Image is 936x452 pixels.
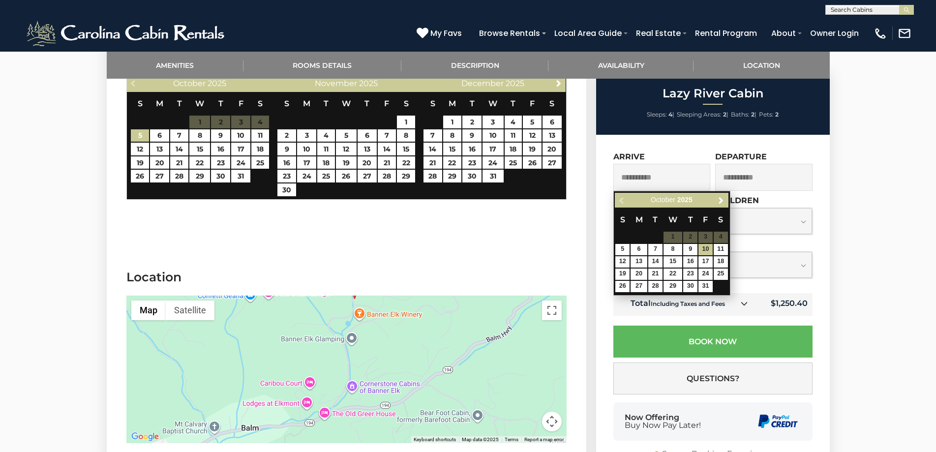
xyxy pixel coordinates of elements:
span: Wednesday [488,99,497,108]
a: 10 [297,143,316,155]
a: 24 [483,156,503,169]
a: 5 [131,129,149,142]
a: 12 [336,143,357,155]
small: Including Taxes and Fees [651,301,725,308]
span: Thursday [218,99,223,108]
button: Questions? [613,363,813,395]
a: 9 [211,129,230,142]
a: 23 [211,156,230,169]
a: 18 [505,143,522,155]
a: 22 [189,156,210,169]
a: Location [694,52,829,79]
a: 12 [131,143,149,155]
a: 31 [698,281,713,292]
span: Friday [703,215,708,224]
a: 21 [170,156,188,169]
span: Tuesday [324,99,329,108]
a: 8 [189,129,210,142]
a: 17 [698,256,713,268]
img: phone-regular-white.png [874,27,887,40]
span: Thursday [364,99,369,108]
a: Report a map error [524,437,564,442]
a: 27 [631,281,647,292]
a: 7 [423,129,442,142]
a: 16 [211,143,230,155]
a: 15 [443,143,461,155]
span: November [315,79,357,88]
span: Baths: [731,111,750,119]
a: 17 [483,143,503,155]
a: 28 [378,170,396,182]
a: 18 [714,256,728,268]
a: 14 [378,143,396,155]
a: 24 [698,269,713,280]
a: 22 [397,156,415,169]
a: 8 [397,129,415,142]
span: October [173,79,206,88]
a: Next [552,77,565,89]
button: Map camera controls [542,412,562,431]
a: 1 [397,116,415,128]
a: 19 [523,143,541,155]
a: 21 [423,156,442,169]
span: Buy Now Pay Later! [625,422,701,429]
button: Keyboard shortcuts [414,436,456,443]
a: 22 [443,156,461,169]
a: 29 [664,281,682,292]
a: 28 [170,170,188,182]
strong: 2 [775,111,779,119]
a: 21 [648,269,663,280]
td: Total [613,294,755,316]
a: 5 [336,129,357,142]
div: Now Offering [625,414,701,429]
a: 14 [423,143,442,155]
a: 31 [231,170,250,182]
a: 13 [150,143,169,155]
a: 30 [211,170,230,182]
a: 11 [505,129,522,142]
span: Wednesday [668,215,677,224]
span: October [651,196,675,204]
a: 12 [615,256,630,268]
a: 24 [297,170,316,182]
a: 24 [231,156,250,169]
a: 8 [664,244,682,255]
a: 27 [543,156,562,169]
span: 2025 [208,79,226,88]
a: 10 [231,129,250,142]
a: My Favs [417,27,464,40]
a: 19 [131,156,149,169]
a: Open this area in Google Maps (opens a new window) [129,430,161,443]
a: 20 [358,156,377,169]
a: 11 [251,129,269,142]
a: 21 [378,156,396,169]
span: Sleeping Areas: [677,111,722,119]
a: 1 [443,116,461,128]
a: 19 [336,156,357,169]
span: Wednesday [342,99,351,108]
a: 30 [277,183,297,196]
a: 26 [336,170,357,182]
a: 25 [251,156,269,169]
a: 28 [423,170,442,182]
div: Lazy River Cabin [348,281,361,299]
a: 7 [378,129,396,142]
strong: 4 [668,111,672,119]
a: 5 [615,244,630,255]
span: Monday [449,99,456,108]
a: 25 [317,170,335,182]
a: 29 [443,170,461,182]
span: Wednesday [195,99,204,108]
a: Amenities [107,52,243,79]
a: 9 [683,244,697,255]
span: My Favs [430,27,462,39]
a: Rooms Details [243,52,401,79]
span: Saturday [549,99,554,108]
img: White-1-2.png [25,19,229,48]
h2: Lazy River Cabin [599,87,827,100]
a: 27 [150,170,169,182]
a: Availability [548,52,694,79]
span: Sleeps: [647,111,667,119]
span: Pets: [759,111,774,119]
a: 14 [648,256,663,268]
